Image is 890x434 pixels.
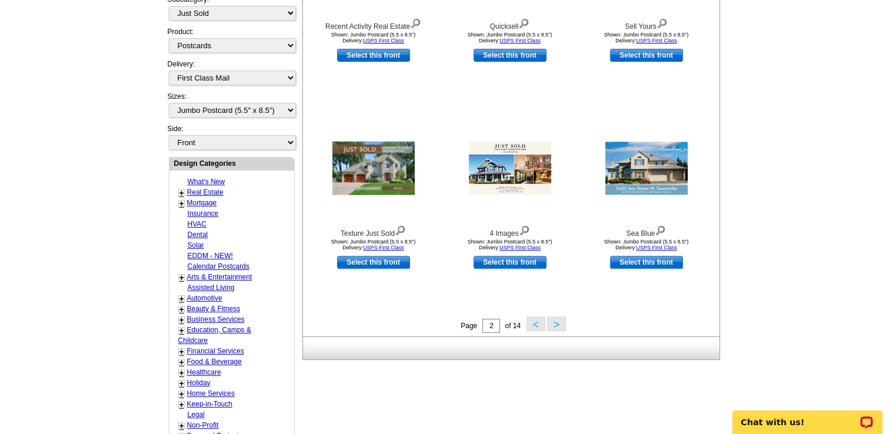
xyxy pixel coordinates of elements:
[610,49,683,62] a: use this design
[526,316,545,331] button: <
[187,421,219,429] a: Non-Profit
[187,315,245,323] a: Business Services
[187,199,217,207] a: Mortgage
[188,178,225,186] a: What's New
[179,305,184,314] a: +
[337,256,410,269] a: use this design
[469,142,551,195] img: 4 Images
[547,316,566,331] button: >
[337,49,410,62] a: use this design
[187,294,222,302] a: Automotive
[168,26,295,59] div: Product:
[179,389,184,399] a: +
[519,223,530,236] img: view design details
[188,209,219,218] a: Insurance
[499,38,541,44] a: USPS First Class
[179,358,184,367] a: +
[518,16,529,29] img: view design details
[410,16,421,29] img: view design details
[187,389,235,398] a: Home Services
[725,397,890,434] iframe: LiveChat chat widget
[188,252,233,260] a: EDDM - NEW!
[168,91,295,123] div: Sizes:
[188,262,249,271] a: Calendar Postcards
[655,223,666,236] img: view design details
[168,123,295,151] div: Side:
[187,368,221,376] a: Healthcare
[179,315,184,325] a: +
[188,283,235,292] a: Assisted Living
[187,273,252,281] a: Arts & Entertainment
[605,142,688,195] img: Sea Blue
[445,16,575,32] div: Quicksell
[187,188,224,196] a: Real Estate
[188,241,204,249] a: Solar
[169,158,294,169] div: Design Categories
[179,199,184,208] a: +
[582,16,711,32] div: Sell Yours
[582,32,711,44] div: Shown: Jumbo Postcard (5.5 x 8.5") Delivery:
[188,231,208,239] a: Dental
[445,239,575,251] div: Shown: Jumbo Postcard (5.5 x 8.5") Delivery:
[395,223,406,236] img: view design details
[179,379,184,388] a: +
[179,347,184,356] a: +
[168,59,295,91] div: Delivery:
[179,326,184,335] a: +
[474,49,546,62] a: use this design
[499,245,541,251] a: USPS First Class
[363,245,404,251] a: USPS First Class
[179,368,184,378] a: +
[187,347,244,355] a: Financial Services
[309,32,438,44] div: Shown: Jumbo Postcard (5.5 x 8.5") Delivery:
[187,305,241,313] a: Beauty & Fitness
[461,322,477,330] span: Page
[187,358,242,366] a: Food & Beverage
[188,220,206,228] a: HVAC
[332,142,415,195] img: Texture Just Sold
[179,400,184,409] a: +
[445,32,575,44] div: Shown: Jumbo Postcard (5.5 x 8.5") Delivery:
[636,245,677,251] a: USPS First Class
[179,188,184,198] a: +
[474,256,546,269] a: use this design
[505,322,521,330] span: of 14
[610,256,683,269] a: use this design
[187,400,232,408] a: Keep-in-Touch
[582,223,711,239] div: Sea Blue
[178,326,251,345] a: Education, Camps & Childcare
[179,294,184,303] a: +
[309,223,438,239] div: Texture Just Sold
[179,421,184,430] a: +
[656,16,668,29] img: view design details
[582,239,711,251] div: Shown: Jumbo Postcard (5.5 x 8.5") Delivery:
[188,410,205,419] a: Legal
[179,273,184,282] a: +
[309,16,438,32] div: Recent Activity Real Estate
[187,379,211,387] a: Holiday
[363,38,404,44] a: USPS First Class
[636,38,677,44] a: USPS First Class
[309,239,438,251] div: Shown: Jumbo Postcard (5.5 x 8.5") Delivery:
[445,223,575,239] div: 4 Images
